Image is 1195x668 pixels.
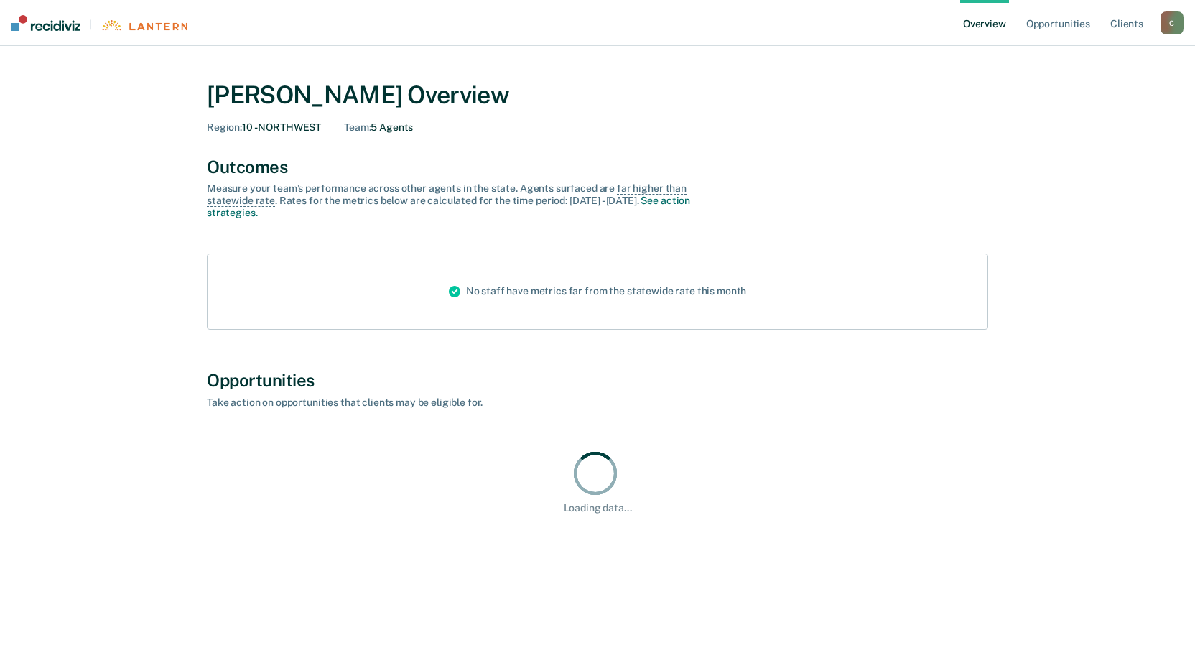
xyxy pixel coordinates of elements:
[207,182,710,218] div: Measure your team’s performance across other agent s in the state. Agent s surfaced are . Rates f...
[344,121,371,133] span: Team :
[11,15,187,31] a: |
[207,396,710,409] div: Take action on opportunities that clients may be eligible for.
[207,182,687,207] span: far higher than statewide rate
[80,19,101,31] span: |
[207,370,988,391] div: Opportunities
[207,80,988,110] div: [PERSON_NAME] Overview
[1161,11,1184,34] button: C
[207,121,242,133] span: Region :
[207,121,321,134] div: 10 - NORTHWEST
[207,157,988,177] div: Outcomes
[101,20,187,31] img: Lantern
[11,15,80,31] img: Recidiviz
[344,121,413,134] div: 5 Agents
[437,254,758,329] div: No staff have metrics far from the statewide rate this month
[564,502,632,514] div: Loading data...
[207,195,690,218] a: See action strategies.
